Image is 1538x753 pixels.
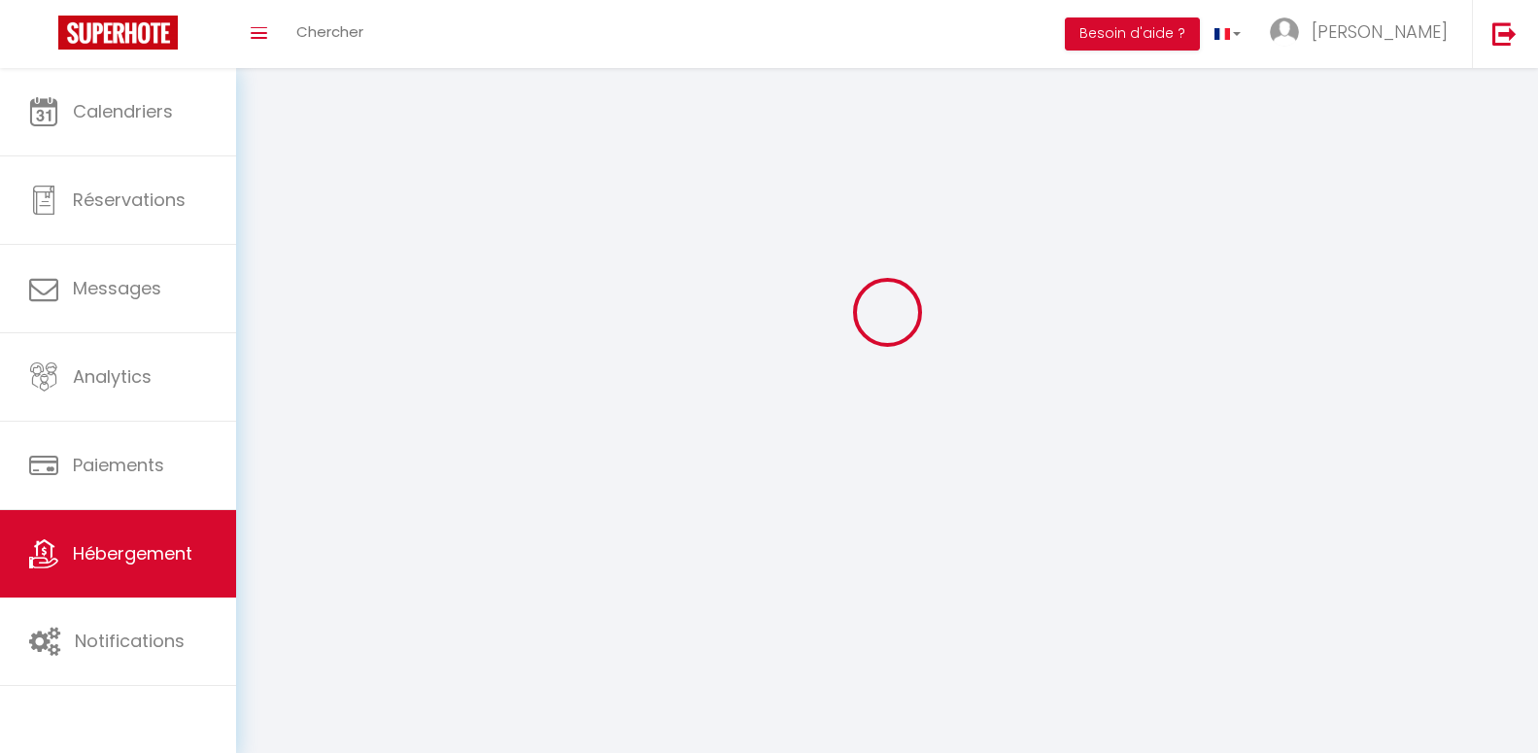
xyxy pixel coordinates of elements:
[73,453,164,477] span: Paiements
[73,99,173,123] span: Calendriers
[1492,21,1517,46] img: logout
[73,364,152,389] span: Analytics
[296,21,363,42] span: Chercher
[16,8,74,66] button: Ouvrir le widget de chat LiveChat
[1065,17,1200,51] button: Besoin d'aide ?
[1312,19,1448,44] span: [PERSON_NAME]
[75,629,185,653] span: Notifications
[1270,17,1299,47] img: ...
[73,276,161,300] span: Messages
[73,541,192,565] span: Hébergement
[58,16,178,50] img: Super Booking
[73,188,186,212] span: Réservations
